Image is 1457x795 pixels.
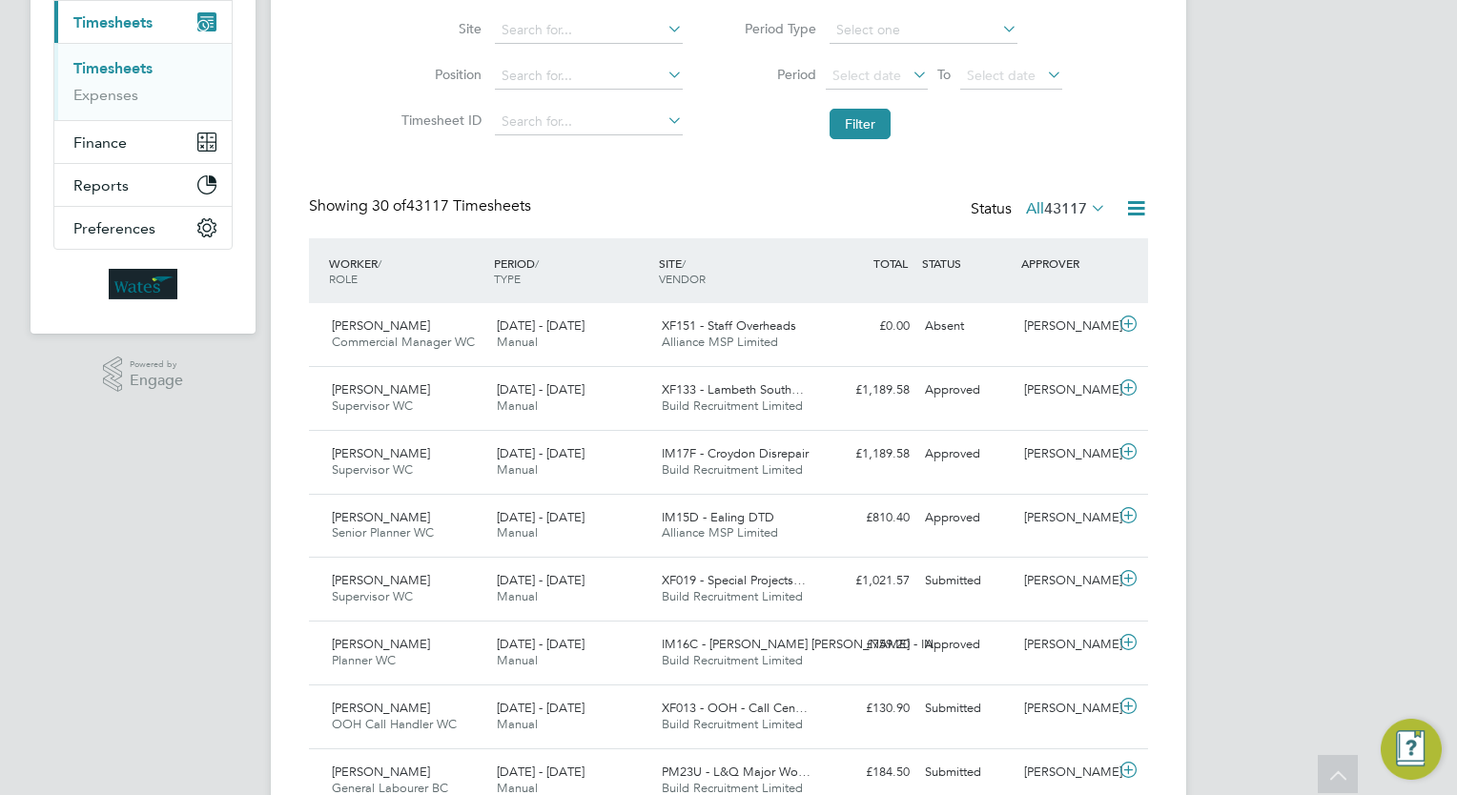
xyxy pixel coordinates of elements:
span: [DATE] - [DATE] [497,317,585,334]
span: Build Recruitment Limited [662,588,803,604]
a: Go to home page [53,269,233,299]
div: SITE [654,246,819,296]
span: IM17F - Croydon Disrepair [662,445,809,461]
span: Alliance MSP Limited [662,334,778,350]
span: 30 of [372,196,406,215]
div: Status [971,196,1110,223]
div: £184.50 [818,757,917,788]
div: £810.40 [818,502,917,534]
label: Position [396,66,482,83]
span: [PERSON_NAME] [332,700,430,716]
span: PM23U - L&Q Major Wo… [662,764,811,780]
span: [PERSON_NAME] [332,381,430,397]
div: Approved [917,502,1016,534]
span: OOH Call Handler WC [332,716,457,732]
div: Approved [917,438,1016,470]
button: Timesheets [54,1,232,43]
span: Manual [497,334,538,350]
span: Supervisor WC [332,588,413,604]
span: Senior Planner WC [332,524,434,540]
span: [PERSON_NAME] [332,764,430,780]
div: PERIOD [489,246,654,296]
span: [DATE] - [DATE] [497,381,585,397]
span: Manual [497,397,538,414]
div: Submitted [917,693,1016,724]
label: Timesheet ID [396,112,482,129]
div: Submitted [917,565,1016,597]
div: [PERSON_NAME] [1016,565,1116,597]
span: Supervisor WC [332,461,413,478]
input: Search for... [495,63,683,90]
span: XF151 - Staff Overheads [662,317,796,334]
span: Manual [497,652,538,668]
span: IM16C - [PERSON_NAME] [PERSON_NAME] - IN… [662,636,946,652]
span: Engage [130,373,183,389]
span: / [378,255,381,271]
span: Select date [967,67,1036,84]
span: [DATE] - [DATE] [497,445,585,461]
span: XF019 - Special Projects… [662,572,806,588]
span: [PERSON_NAME] [332,317,430,334]
button: Reports [54,164,232,206]
div: WORKER [324,246,489,296]
input: Search for... [495,17,683,44]
button: Engage Resource Center [1381,719,1442,780]
span: Alliance MSP Limited [662,524,778,540]
span: Timesheets [73,13,153,31]
div: Submitted [917,757,1016,788]
span: Commercial Manager WC [332,334,475,350]
div: £1,021.57 [818,565,917,597]
img: wates-logo-retina.png [109,269,177,299]
div: Showing [309,196,535,216]
div: [PERSON_NAME] [1016,757,1116,788]
div: STATUS [917,246,1016,280]
span: [DATE] - [DATE] [497,700,585,716]
div: APPROVER [1016,246,1116,280]
span: [DATE] - [DATE] [497,509,585,525]
span: VENDOR [659,271,706,286]
span: / [682,255,686,271]
div: [PERSON_NAME] [1016,502,1116,534]
input: Select one [830,17,1017,44]
span: TYPE [494,271,521,286]
span: [PERSON_NAME] [332,445,430,461]
div: Absent [917,311,1016,342]
span: [PERSON_NAME] [332,572,430,588]
span: Reports [73,176,129,194]
span: ROLE [329,271,358,286]
input: Search for... [495,109,683,135]
span: XF013 - OOH - Call Cen… [662,700,808,716]
span: Planner WC [332,652,396,668]
div: Approved [917,629,1016,661]
button: Preferences [54,207,232,249]
button: Finance [54,121,232,163]
div: £1,189.58 [818,438,917,470]
div: [PERSON_NAME] [1016,311,1116,342]
span: [DATE] - [DATE] [497,572,585,588]
span: Powered by [130,357,183,373]
span: 43117 [1044,199,1087,218]
span: [PERSON_NAME] [332,636,430,652]
span: Manual [497,588,538,604]
span: Manual [497,716,538,732]
span: Manual [497,461,538,478]
a: Expenses [73,86,138,104]
span: Build Recruitment Limited [662,397,803,414]
span: [PERSON_NAME] [332,509,430,525]
div: £0.00 [818,311,917,342]
div: £759.20 [818,629,917,661]
span: / [535,255,539,271]
span: Finance [73,133,127,152]
span: Build Recruitment Limited [662,461,803,478]
a: Powered byEngage [103,357,184,393]
span: Build Recruitment Limited [662,652,803,668]
div: [PERSON_NAME] [1016,438,1116,470]
span: Select date [832,67,901,84]
span: To [932,62,956,87]
a: Timesheets [73,59,153,77]
span: Supervisor WC [332,397,413,414]
div: [PERSON_NAME] [1016,375,1116,406]
div: [PERSON_NAME] [1016,693,1116,724]
span: 43117 Timesheets [372,196,531,215]
label: Site [396,20,482,37]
